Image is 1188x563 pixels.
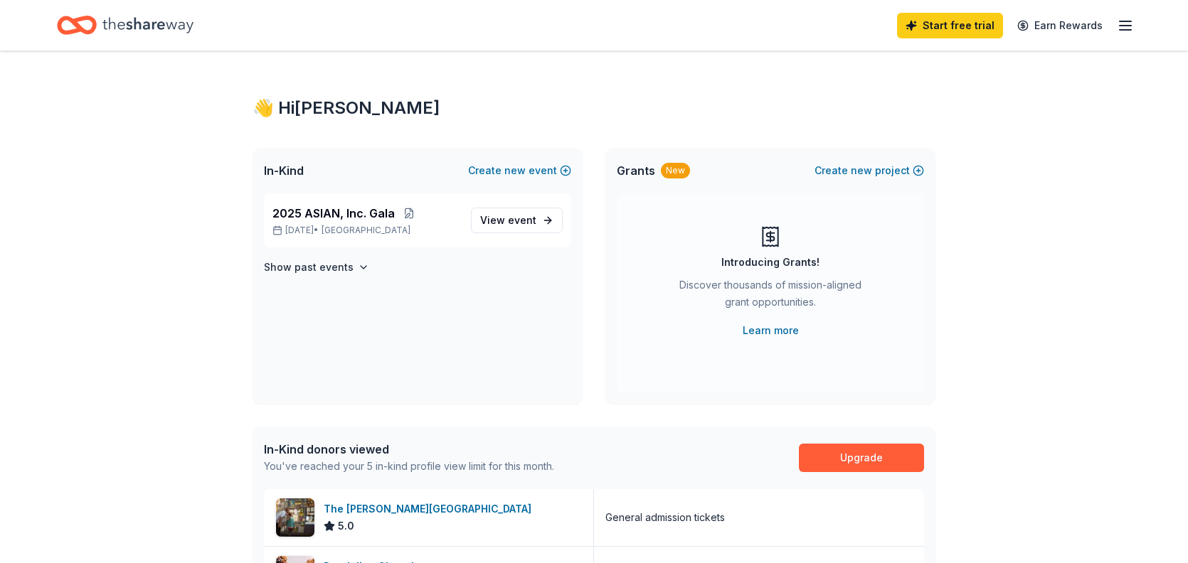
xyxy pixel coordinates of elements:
span: new [851,162,872,179]
div: Discover thousands of mission-aligned grant opportunities. [674,277,867,316]
img: Image for The Walt Disney Museum [276,498,314,537]
div: General admission tickets [605,509,725,526]
p: [DATE] • [272,225,460,236]
button: Createnewproject [815,162,924,179]
h4: Show past events [264,259,354,276]
div: New [661,163,690,178]
div: Introducing Grants! [721,254,820,271]
button: Createnewevent [468,162,571,179]
span: Grants [617,162,655,179]
button: Show past events [264,259,369,276]
div: 👋 Hi [PERSON_NAME] [253,97,935,119]
a: Home [57,9,193,42]
span: View [480,212,536,229]
span: In-Kind [264,162,304,179]
a: Earn Rewards [1009,13,1111,38]
span: [GEOGRAPHIC_DATA] [322,225,410,236]
span: event [508,214,536,226]
a: Learn more [743,322,799,339]
span: 2025 ASIAN, Inc. Gala [272,205,395,222]
a: Start free trial [897,13,1003,38]
div: The [PERSON_NAME][GEOGRAPHIC_DATA] [324,500,537,518]
span: new [504,162,526,179]
span: 5.0 [338,518,354,535]
a: Upgrade [799,444,924,472]
a: View event [471,208,563,233]
div: In-Kind donors viewed [264,441,554,458]
div: You've reached your 5 in-kind profile view limit for this month. [264,458,554,475]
